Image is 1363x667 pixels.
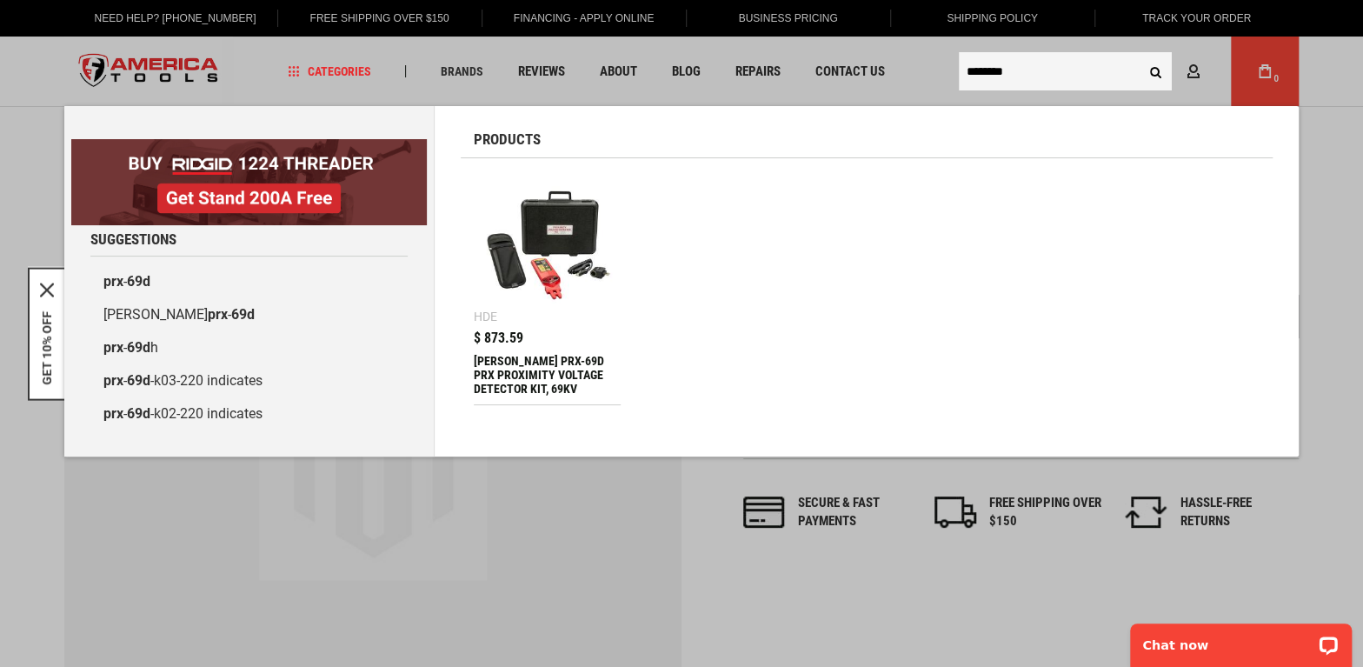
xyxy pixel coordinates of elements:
[280,60,379,83] a: Categories
[40,310,54,384] button: GET 10% OFF
[482,180,612,310] img: GREENLEE PRX-69D PRX PROXIMITY VOLTAGE DETECTOR KIT, 69KV
[441,65,483,77] span: Brands
[71,139,427,152] a: BOGO: Buy RIDGID® 1224 Threader, Get Stand 200A Free!
[288,65,371,77] span: Categories
[474,132,541,147] span: Products
[231,306,255,323] b: 69d
[127,273,150,290] b: 69d
[90,232,176,247] span: Suggestions
[103,405,123,422] b: prx
[433,60,491,83] a: Brands
[103,339,123,356] b: prx
[1119,612,1363,667] iframe: LiveChat chat widget
[90,298,408,331] a: [PERSON_NAME]prx-69d
[474,354,621,396] div: GREENLEE PRX-69D PRX PROXIMITY VOLTAGE DETECTOR KIT, 69KV
[90,265,408,298] a: prx-69d
[40,283,54,297] button: Close
[1139,55,1172,88] button: Search
[90,397,408,430] a: prx-69d-k02-220 indicates
[90,331,408,364] a: prx-69dh
[474,331,523,345] span: $ 873.59
[90,364,408,397] a: prx-69d-k03-220 indicates
[127,339,150,356] b: 69d
[103,372,123,389] b: prx
[127,405,150,422] b: 69d
[103,273,123,290] b: prx
[474,171,621,404] a: GREENLEE PRX-69D PRX PROXIMITY VOLTAGE DETECTOR KIT, 69KV HDE $ 873.59 [PERSON_NAME] PRX-69D PRX ...
[71,139,427,225] img: BOGO: Buy RIDGID® 1224 Threader, Get Stand 200A Free!
[40,283,54,297] svg: close icon
[474,310,497,323] div: HDE
[127,372,150,389] b: 69d
[208,306,228,323] b: prx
